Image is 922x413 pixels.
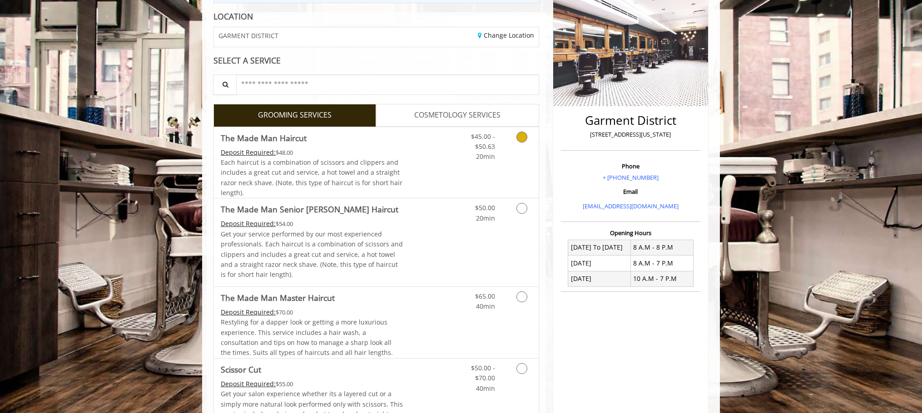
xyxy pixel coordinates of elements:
[630,240,693,255] td: 8 A.M - 8 P.M
[471,364,495,382] span: $50.00 - $70.00
[221,203,398,216] b: The Made Man Senior [PERSON_NAME] Haircut
[221,379,403,389] div: $55.00
[221,308,276,316] span: This service needs some Advance to be paid before we block your appointment
[563,163,698,169] h3: Phone
[583,202,679,210] a: [EMAIL_ADDRESS][DOMAIN_NAME]
[221,148,276,157] span: This service needs some Advance to be paid before we block your appointment
[563,130,698,139] p: [STREET_ADDRESS][US_STATE]
[471,132,495,151] span: $45.00 - $50.63
[476,152,495,161] span: 20min
[221,147,403,157] div: $48.00
[213,56,539,65] div: SELECT A SERVICE
[221,291,335,304] b: The Made Man Master Haircut
[218,32,278,39] span: GARMENT DISTRICT
[221,219,276,228] span: This service needs some Advance to be paid before we block your appointment
[630,271,693,286] td: 10 A.M - 7 P.M
[563,188,698,195] h3: Email
[414,109,501,121] span: COSMETOLOGY SERVICES
[221,132,307,144] b: The Made Man Haircut
[258,109,332,121] span: GROOMING SERVICES
[563,114,698,127] h2: Garment District
[561,230,700,236] h3: Opening Hours
[568,256,631,271] td: [DATE]
[221,363,261,376] b: Scissor Cut
[221,379,276,388] span: This service needs some Advance to be paid before we block your appointment
[630,256,693,271] td: 8 A.M - 7 P.M
[568,271,631,286] td: [DATE]
[221,318,393,357] span: Restyling for a dapper look or getting a more luxurious experience. This service includes a hair ...
[213,74,237,95] button: Service Search
[603,173,659,182] a: + [PHONE_NUMBER]
[221,307,403,317] div: $70.00
[221,229,403,280] p: Get your service performed by our most experienced professionals. Each haircut is a combination o...
[221,219,403,229] div: $54.00
[221,158,402,197] span: Each haircut is a combination of scissors and clippers and includes a great cut and service, a ho...
[476,302,495,310] span: 40min
[476,384,495,393] span: 40min
[475,292,495,300] span: $65.00
[476,214,495,222] span: 20min
[475,203,495,212] span: $50.00
[568,240,631,255] td: [DATE] To [DATE]
[213,11,253,22] b: LOCATION
[478,31,534,39] a: Change Location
